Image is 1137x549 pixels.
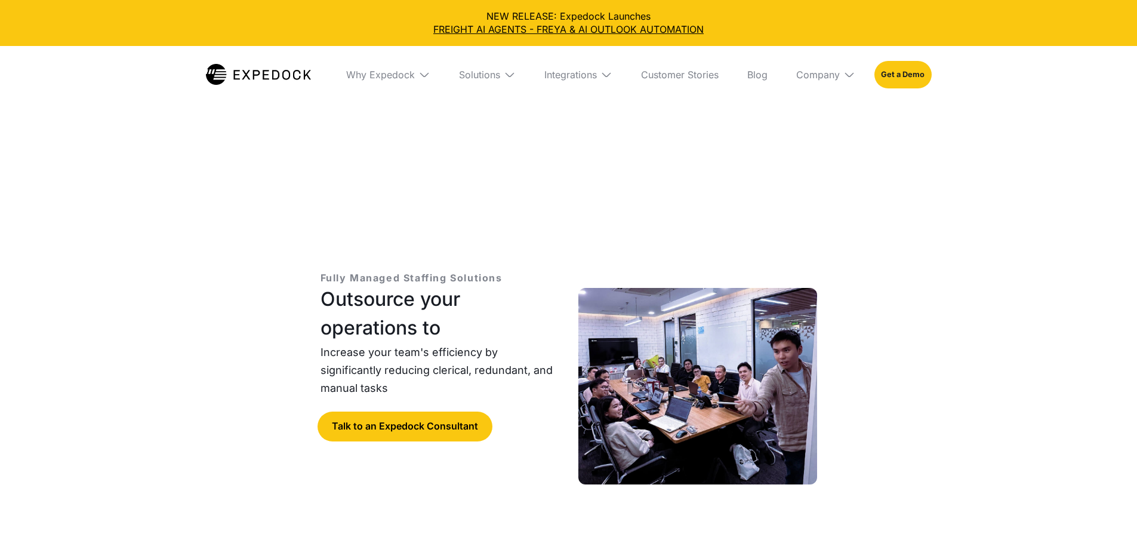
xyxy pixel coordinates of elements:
[321,271,503,285] p: Fully Managed Staffing Solutions
[346,69,415,81] div: Why Expedock
[321,343,559,397] p: Increase your team's efficiency by significantly reducing clerical, redundant, and manual tasks
[10,23,1127,36] a: FREIGHT AI AGENTS - FREYA & AI OUTLOOK AUTOMATION
[796,69,840,81] div: Company
[544,69,597,81] div: Integrations
[318,412,492,441] a: Talk to an Expedock Consultant
[321,285,559,342] h1: Outsource your operations to
[10,10,1127,36] div: NEW RELEASE: Expedock Launches
[459,69,500,81] div: Solutions
[738,46,777,103] a: Blog
[631,46,728,103] a: Customer Stories
[874,61,931,88] a: Get a Demo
